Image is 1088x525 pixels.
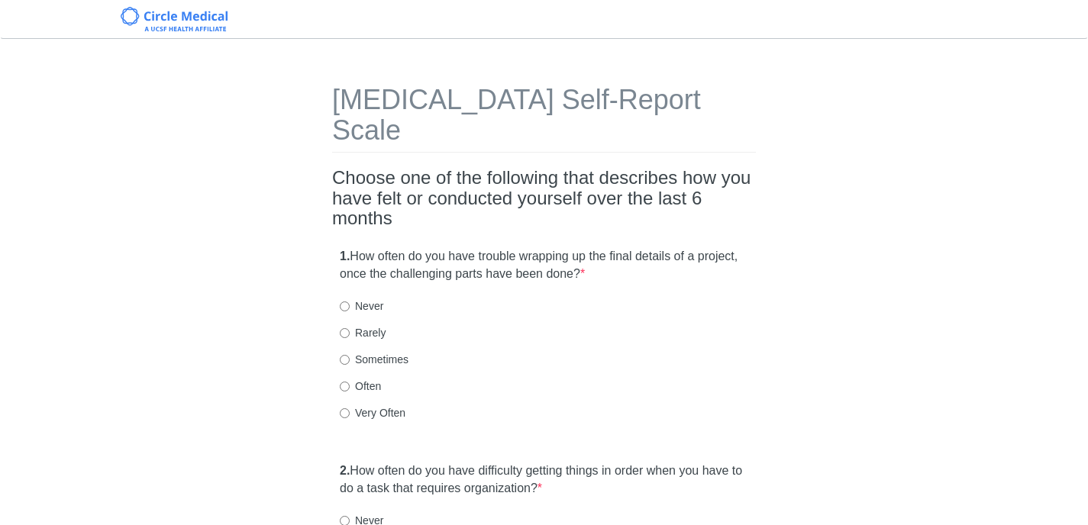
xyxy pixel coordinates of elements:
label: How often do you have trouble wrapping up the final details of a project, once the challenging pa... [340,248,748,283]
input: Rarely [340,328,350,338]
h1: [MEDICAL_DATA] Self-Report Scale [332,85,756,153]
label: Often [340,378,381,394]
label: Very Often [340,405,405,420]
label: How often do you have difficulty getting things in order when you have to do a task that requires... [340,462,748,498]
label: Rarely [340,325,386,340]
input: Never [340,301,350,311]
input: Often [340,382,350,391]
strong: 1. [340,250,350,262]
input: Sometimes [340,355,350,365]
label: Never [340,298,383,314]
label: Sometimes [340,352,408,367]
h2: Choose one of the following that describes how you have felt or conducted yourself over the last ... [332,168,756,228]
input: Very Often [340,408,350,418]
strong: 2. [340,464,350,477]
img: Circle Medical Logo [121,7,228,31]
